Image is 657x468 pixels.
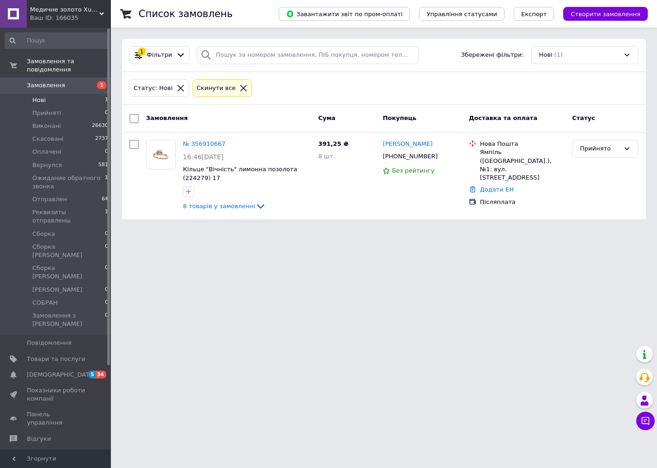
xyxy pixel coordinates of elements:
[32,264,105,281] span: Сборка [PERSON_NAME]
[183,203,255,210] span: 8 товарів у замовленні
[32,148,61,156] span: Оплачені
[147,51,172,60] span: Фільтри
[197,46,419,64] input: Пошук за номером замовлення, ПІБ покупця, номером телефону, Email, номером накладної
[580,144,620,154] div: Прийнято
[318,140,349,147] span: 391,25 ₴
[27,371,95,379] span: [DEMOGRAPHIC_DATA]
[279,7,410,21] button: Завантажити звіт по пром-оплаті
[183,203,266,210] a: 8 товарів у замовленні
[30,14,111,22] div: Ваш ID: 166035
[480,186,514,193] a: Додати ЕН
[97,81,106,89] span: 1
[105,312,108,328] span: 0
[27,435,51,443] span: Відгуки
[383,140,432,149] a: [PERSON_NAME]
[318,114,335,121] span: Cума
[383,114,416,121] span: Покупець
[27,81,65,90] span: Замовлення
[554,10,648,17] a: Створити замовлення
[132,84,175,93] div: Статус: Нові
[563,7,648,21] button: Створити замовлення
[636,412,655,430] button: Чат з покупцем
[105,109,108,117] span: 0
[469,114,537,121] span: Доставка та оплата
[30,6,99,14] span: Медичне золото Xuping і Біжутерія оптом
[32,230,55,238] span: Сборка
[32,161,62,169] span: Вернулся
[32,174,105,191] span: Ожидание обратного звонка
[183,166,297,181] a: Кільце "Вічність" лимонна позолота (224279) 17
[98,161,108,169] span: 581
[105,174,108,191] span: 1
[195,84,238,93] div: Cкинути все
[480,140,565,148] div: Нова Пошта
[572,114,595,121] span: Статус
[392,167,434,174] span: Без рейтингу
[105,243,108,259] span: 0
[514,7,554,21] button: Експорт
[32,195,67,204] span: Отправлен
[480,198,565,206] div: Післяплата
[286,10,402,18] span: Завантажити звіт по пром-оплаті
[183,140,225,147] a: № 356910667
[32,312,105,328] span: Замовлення з [PERSON_NAME]
[32,243,105,259] span: Сборка [PERSON_NAME]
[27,339,72,347] span: Повідомлення
[32,122,61,130] span: Виконані
[96,371,106,378] span: 34
[183,153,224,161] span: 16:46[DATE]
[27,410,85,427] span: Панель управління
[105,264,108,281] span: 0
[105,299,108,307] span: 0
[27,57,111,74] span: Замовлення та повідомлення
[88,371,96,378] span: 5
[32,109,61,117] span: Прийняті
[138,48,146,56] div: 1
[480,148,565,182] div: Ямпіль ([GEOGRAPHIC_DATA].), №1: вул. [STREET_ADDRESS]
[105,286,108,294] span: 0
[105,230,108,238] span: 0
[32,96,46,104] span: Нові
[105,148,108,156] span: 0
[383,153,438,160] span: [PHONE_NUMBER]
[32,299,58,307] span: СОБРАН
[95,135,108,143] span: 2737
[27,386,85,403] span: Показники роботи компанії
[32,135,64,143] span: Скасовані
[426,11,497,18] span: Управління статусами
[102,195,108,204] span: 64
[146,114,188,121] span: Замовлення
[105,208,108,225] span: 1
[139,8,232,19] h1: Список замовлень
[146,140,175,169] img: Фото товару
[461,51,524,60] span: Збережені фільтри:
[318,153,335,160] span: 8 шт.
[554,51,563,58] span: (1)
[521,11,547,18] span: Експорт
[105,96,108,104] span: 1
[32,286,82,294] span: [PERSON_NAME]
[27,355,85,363] span: Товари та послуги
[5,32,109,49] input: Пошук
[419,7,505,21] button: Управління статусами
[571,11,640,18] span: Створити замовлення
[32,208,105,225] span: Реквизиты отправлены
[539,51,553,60] span: Нові
[92,122,108,130] span: 26630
